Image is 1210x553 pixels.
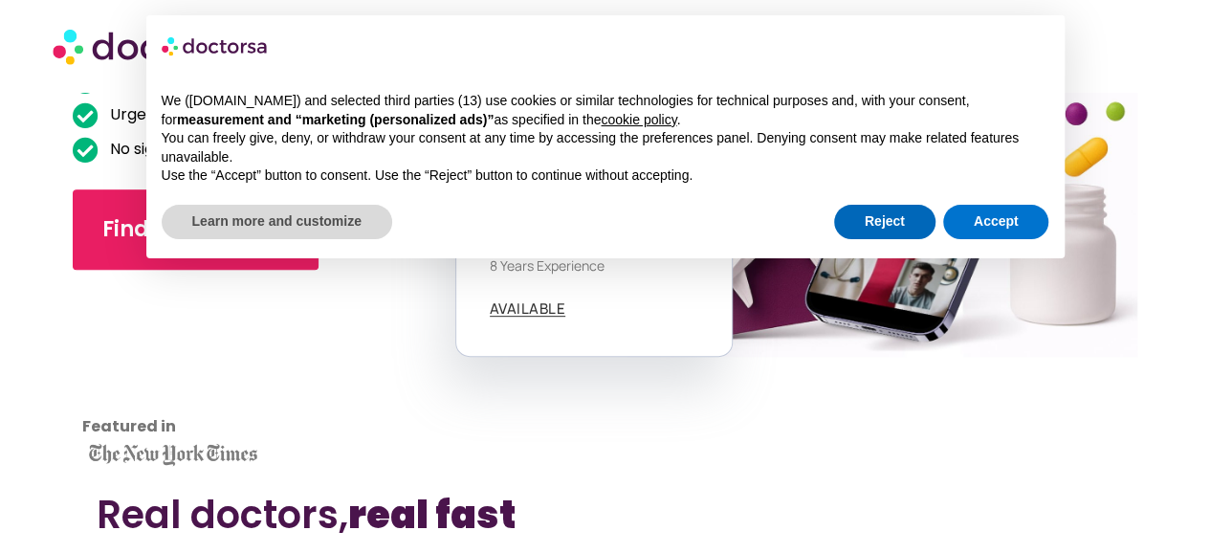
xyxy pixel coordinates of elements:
a: Find a treatment [73,189,319,270]
iframe: Customer reviews powered by Trustpilot [82,299,254,442]
p: Use the “Accept” button to consent. Use the “Reject” button to continue without accepting. [162,166,1049,186]
p: You can freely give, deny, or withdraw your consent at any time by accessing the preferences pane... [162,129,1049,166]
p: We ([DOMAIN_NAME]) and selected third parties (13) use cookies or similar technologies for techni... [162,92,1049,129]
span: No sign-up required, perfect for tourists on the go [105,136,485,163]
button: Accept [943,205,1049,239]
h2: Real doctors, [97,492,1113,538]
a: AVAILABLE [490,301,566,317]
button: Learn more and customize [162,205,392,239]
span: Find a treatment [102,214,289,245]
img: logo [162,31,269,61]
b: real fast [348,488,516,542]
strong: measurement and “marketing (personalized ads)” [177,112,494,127]
strong: Featured in [82,415,176,437]
a: cookie policy [601,112,676,127]
span: Urgent care available 24/7 [105,101,314,128]
span: AVAILABLE [490,301,566,316]
button: Reject [834,205,935,239]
